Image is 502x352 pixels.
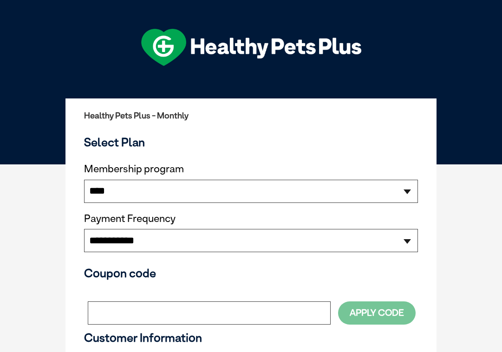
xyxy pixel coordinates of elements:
h3: Select Plan [84,135,418,149]
h2: Healthy Pets Plus - Monthly [84,111,418,120]
button: Apply Code [338,301,416,324]
label: Membership program [84,163,418,175]
img: hpp-logo-landscape-green-white.png [141,29,361,66]
h3: Customer Information [84,331,418,345]
label: Payment Frequency [84,213,176,225]
h3: Coupon code [84,266,418,280]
